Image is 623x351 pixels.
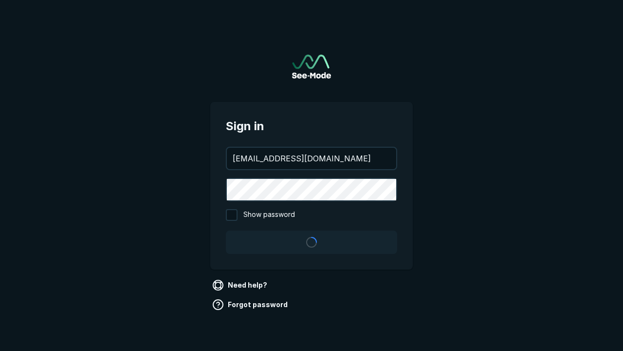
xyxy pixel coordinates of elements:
input: your@email.com [227,148,396,169]
a: Go to sign in [292,55,331,78]
a: Need help? [210,277,271,293]
a: Forgot password [210,297,292,312]
span: Sign in [226,117,397,135]
span: Show password [243,209,295,221]
img: See-Mode Logo [292,55,331,78]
